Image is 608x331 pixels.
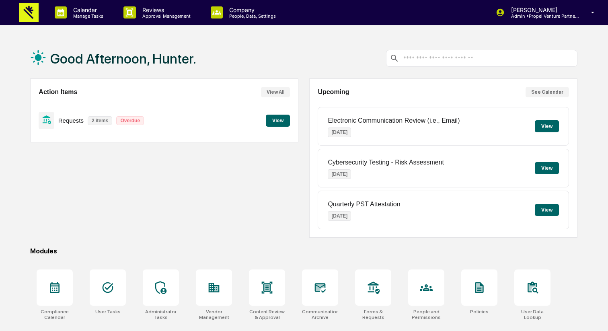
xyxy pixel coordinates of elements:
[328,211,351,221] p: [DATE]
[261,87,290,97] button: View All
[39,88,77,96] h2: Action Items
[37,309,73,320] div: Compliance Calendar
[67,13,107,19] p: Manage Tasks
[526,87,569,97] button: See Calendar
[249,309,285,320] div: Content Review & Approval
[505,13,579,19] p: Admin • Propel Venture Partners Management Co., LLC
[266,115,290,127] button: View
[328,201,400,208] p: Quarterly PST Attestation
[328,127,351,137] p: [DATE]
[95,309,121,315] div: User Tasks
[19,3,39,22] img: logo
[50,51,196,67] h1: Good Afternoon, Hunter.
[143,309,179,320] div: Administrator Tasks
[328,117,460,124] p: Electronic Communication Review (i.e., Email)
[408,309,444,320] div: People and Permissions
[302,309,338,320] div: Communications Archive
[196,309,232,320] div: Vendor Management
[535,204,559,216] button: View
[223,6,280,13] p: Company
[266,116,290,124] a: View
[328,159,444,166] p: Cybersecurity Testing - Risk Assessment
[88,116,112,125] p: 2 items
[58,117,84,124] p: Requests
[318,88,349,96] h2: Upcoming
[136,6,195,13] p: Reviews
[505,6,579,13] p: [PERSON_NAME]
[30,247,577,255] div: Modules
[223,13,280,19] p: People, Data, Settings
[136,13,195,19] p: Approval Management
[470,309,489,315] div: Policies
[116,116,144,125] p: Overdue
[514,309,550,320] div: User Data Lookup
[355,309,391,320] div: Forms & Requests
[328,169,351,179] p: [DATE]
[535,120,559,132] button: View
[67,6,107,13] p: Calendar
[535,162,559,174] button: View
